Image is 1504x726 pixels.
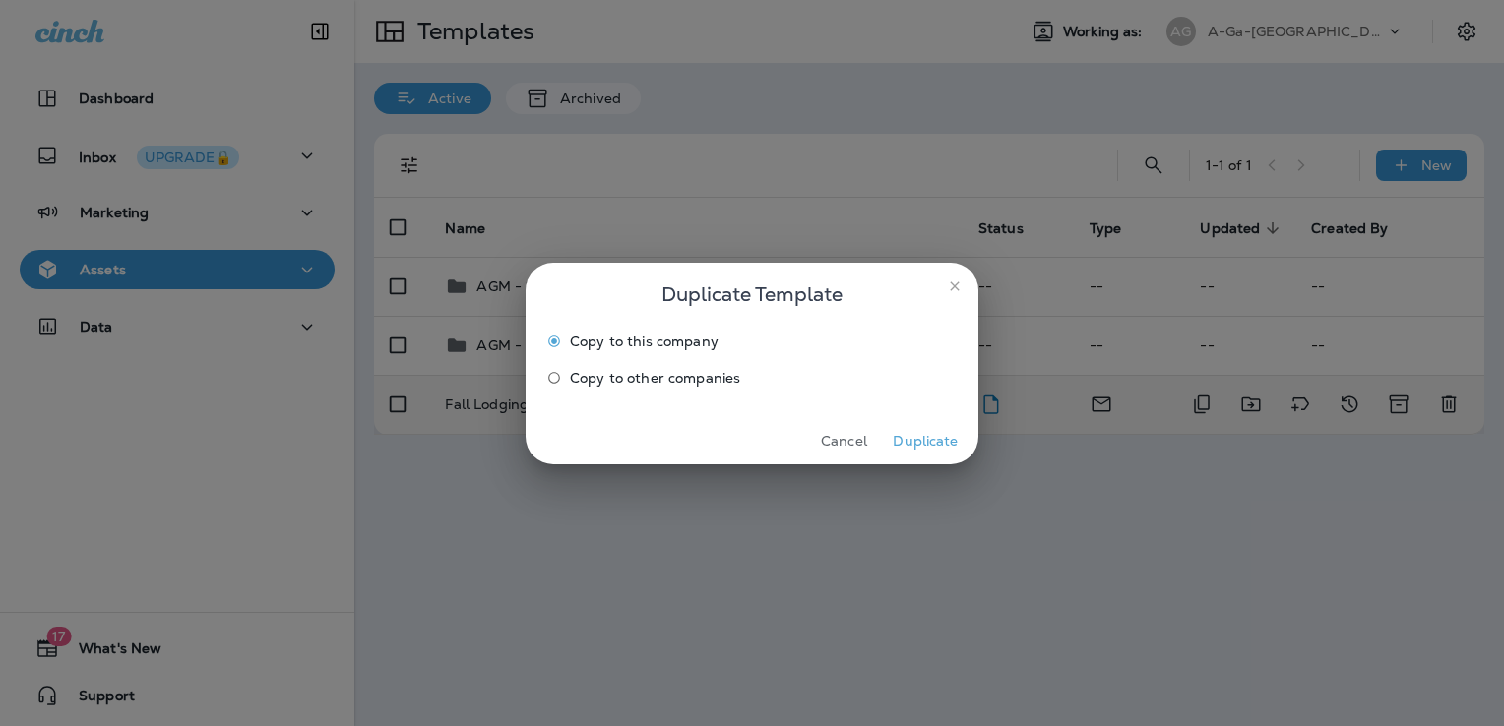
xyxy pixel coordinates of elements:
[661,278,843,310] span: Duplicate Template
[570,370,740,386] span: Copy to other companies
[570,333,719,349] span: Copy to this company
[889,426,963,456] button: Duplicate
[939,271,971,302] button: close
[807,426,881,456] button: Cancel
